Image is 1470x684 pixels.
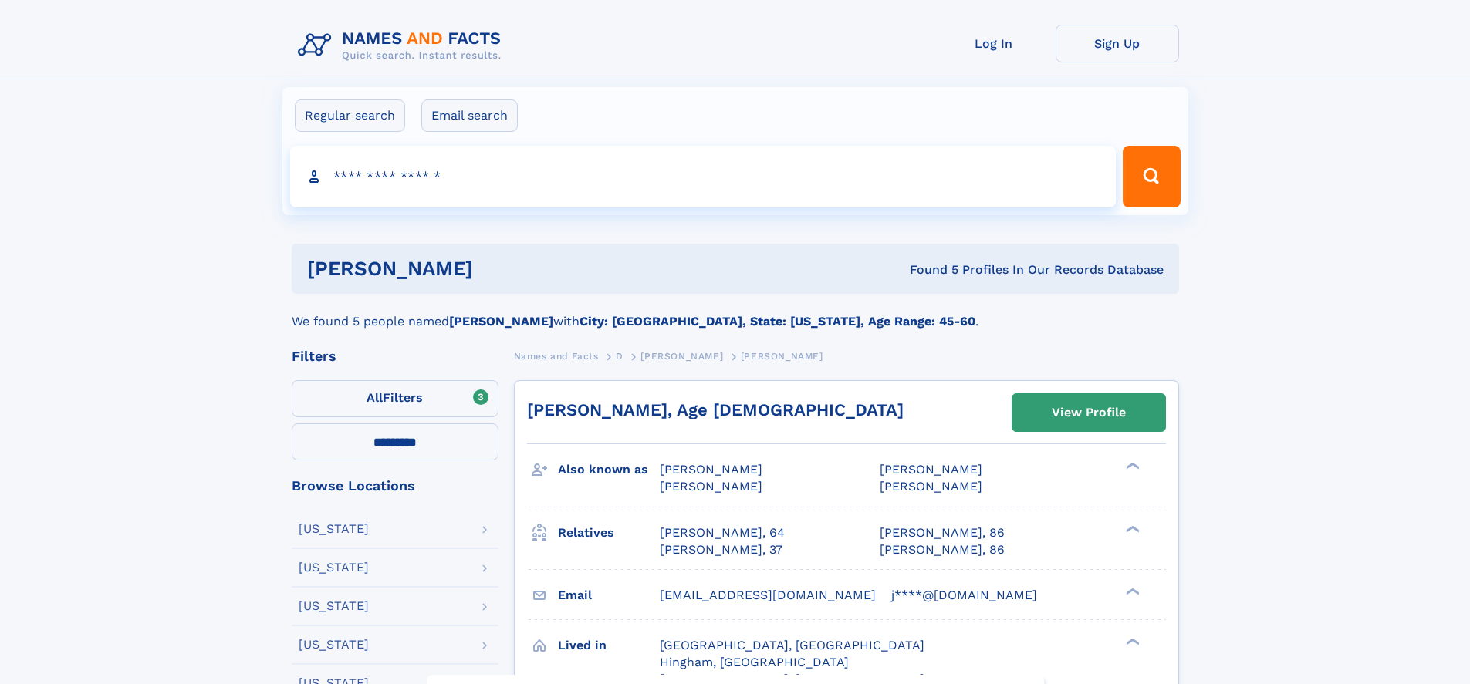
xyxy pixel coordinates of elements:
[292,349,498,363] div: Filters
[660,524,785,541] a: [PERSON_NAME], 64
[1122,636,1141,646] div: ❯
[660,541,782,558] a: [PERSON_NAME], 37
[307,259,691,278] h1: [PERSON_NAME]
[880,541,1005,558] a: [PERSON_NAME], 86
[290,146,1117,207] input: search input
[616,351,623,362] span: D
[299,523,369,535] div: [US_STATE]
[880,462,982,477] span: [PERSON_NAME]
[691,261,1164,278] div: Found 5 Profiles In Our Records Database
[1012,394,1165,431] a: View Profile
[1122,524,1141,534] div: ❯
[367,390,383,405] span: All
[640,351,723,362] span: [PERSON_NAME]
[1122,586,1141,596] div: ❯
[580,314,975,329] b: City: [GEOGRAPHIC_DATA], State: [US_STATE], Age Range: 45-60
[880,524,1005,541] a: [PERSON_NAME], 86
[741,351,823,362] span: [PERSON_NAME]
[527,400,904,419] a: [PERSON_NAME], Age [DEMOGRAPHIC_DATA]
[1122,461,1141,471] div: ❯
[299,561,369,574] div: [US_STATE]
[558,582,660,608] h3: Email
[880,479,982,494] span: [PERSON_NAME]
[299,639,369,651] div: [US_STATE]
[292,380,498,417] label: Filters
[295,99,405,132] label: Regular search
[558,632,660,659] h3: Lived in
[449,314,553,329] b: [PERSON_NAME]
[932,25,1056,62] a: Log In
[421,99,518,132] label: Email search
[292,479,498,493] div: Browse Locations
[299,600,369,612] div: [US_STATE]
[558,457,660,483] h3: Also known as
[616,346,623,366] a: D
[1056,25,1179,62] a: Sign Up
[660,479,762,494] span: [PERSON_NAME]
[558,520,660,546] h3: Relatives
[1123,146,1180,207] button: Search Button
[660,655,849,669] span: Hingham, [GEOGRAPHIC_DATA]
[660,462,762,477] span: [PERSON_NAME]
[660,638,924,652] span: [GEOGRAPHIC_DATA], [GEOGRAPHIC_DATA]
[640,346,723,366] a: [PERSON_NAME]
[660,588,876,602] span: [EMAIL_ADDRESS][DOMAIN_NAME]
[1052,395,1126,430] div: View Profile
[292,294,1179,331] div: We found 5 people named with .
[514,346,599,366] a: Names and Facts
[292,25,514,66] img: Logo Names and Facts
